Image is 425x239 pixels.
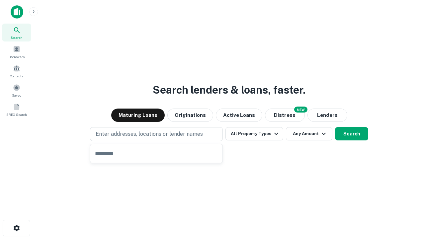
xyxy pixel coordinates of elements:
iframe: Chat Widget [392,186,425,218]
button: Originations [167,109,213,122]
a: Borrowers [2,43,31,61]
a: SREO Search [2,101,31,119]
a: Saved [2,81,31,99]
button: Lenders [307,109,347,122]
a: Search [2,24,31,41]
span: Borrowers [9,54,25,59]
img: capitalize-icon.png [11,5,23,19]
button: Search distressed loans with lien and other non-mortgage details. [265,109,305,122]
button: All Property Types [225,127,283,140]
div: NEW [294,107,307,113]
p: Enter addresses, locations or lender names [96,130,203,138]
span: SREO Search [6,112,27,117]
button: Maturing Loans [111,109,165,122]
button: Search [335,127,368,140]
span: Contacts [10,73,23,79]
span: Search [11,35,23,40]
a: Contacts [2,62,31,80]
h3: Search lenders & loans, faster. [153,82,305,98]
button: Any Amount [286,127,332,140]
button: Enter addresses, locations or lender names [90,127,223,141]
button: Active Loans [216,109,262,122]
span: Saved [12,93,22,98]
